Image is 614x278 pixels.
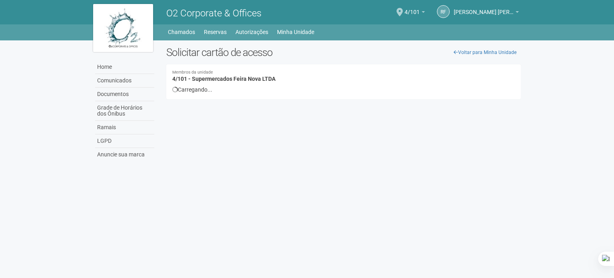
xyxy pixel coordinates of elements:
a: Autorizações [235,26,268,38]
span: O2 Corporate & Offices [166,8,261,19]
h4: 4/101 - Supermercados Feira Nova LTDA [172,70,515,82]
a: Ramais [95,121,154,134]
a: Minha Unidade [277,26,314,38]
span: 4/101 [405,1,420,15]
a: 4/101 [405,10,425,16]
a: Voltar para Minha Unidade [449,46,521,58]
a: RF [437,5,450,18]
img: logo.jpg [93,4,153,52]
a: Comunicados [95,74,154,88]
a: LGPD [95,134,154,148]
span: Robson Firmino Gomes [454,1,514,15]
div: Carregando... [172,86,515,93]
a: [PERSON_NAME] [PERSON_NAME] [454,10,519,16]
small: Membros da unidade [172,70,515,75]
h2: Solicitar cartão de acesso [166,46,521,58]
a: Home [95,60,154,74]
a: Anuncie sua marca [95,148,154,161]
a: Chamados [168,26,195,38]
a: Documentos [95,88,154,101]
a: Reservas [204,26,227,38]
a: Grade de Horários dos Ônibus [95,101,154,121]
